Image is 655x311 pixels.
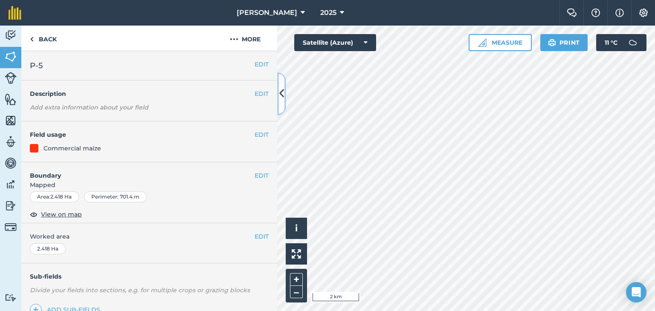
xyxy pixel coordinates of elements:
span: i [295,223,298,233]
em: Add extra information about your field [30,104,148,111]
div: Area : 2.418 Ha [30,191,79,202]
img: Four arrows, one pointing top left, one top right, one bottom right and the last bottom left [292,249,301,259]
em: Divide your fields into sections, e.g. for multiple crops or grazing blocks [30,286,250,294]
img: svg+xml;base64,PD94bWwgdmVyc2lvbj0iMS4wIiBlbmNvZGluZz0idXRmLTgiPz4KPCEtLSBHZW5lcmF0b3I6IEFkb2JlIE... [5,29,17,42]
button: Print [540,34,588,51]
button: EDIT [255,171,269,180]
img: svg+xml;base64,PD94bWwgdmVyc2lvbj0iMS4wIiBlbmNvZGluZz0idXRmLTgiPz4KPCEtLSBHZW5lcmF0b3I6IEFkb2JlIE... [5,199,17,212]
img: svg+xml;base64,PHN2ZyB4bWxucz0iaHR0cDovL3d3dy53My5vcmcvMjAwMC9zdmciIHdpZHRoPSIxOCIgaGVpZ2h0PSIyNC... [30,209,38,219]
div: Perimeter : 701.4 m [84,191,147,202]
img: svg+xml;base64,PD94bWwgdmVyc2lvbj0iMS4wIiBlbmNvZGluZz0idXRmLTgiPz4KPCEtLSBHZW5lcmF0b3I6IEFkb2JlIE... [5,72,17,84]
a: Back [21,26,65,51]
img: svg+xml;base64,PHN2ZyB4bWxucz0iaHR0cDovL3d3dy53My5vcmcvMjAwMC9zdmciIHdpZHRoPSI1NiIgaGVpZ2h0PSI2MC... [5,50,17,63]
div: Open Intercom Messenger [626,282,646,302]
img: Two speech bubbles overlapping with the left bubble in the forefront [567,9,577,17]
h4: Description [30,89,269,98]
img: svg+xml;base64,PD94bWwgdmVyc2lvbj0iMS4wIiBlbmNvZGluZz0idXRmLTgiPz4KPCEtLSBHZW5lcmF0b3I6IEFkb2JlIE... [624,34,641,51]
button: More [213,26,277,51]
img: svg+xml;base64,PHN2ZyB4bWxucz0iaHR0cDovL3d3dy53My5vcmcvMjAwMC9zdmciIHdpZHRoPSIyMCIgaGVpZ2h0PSIyNC... [230,34,238,44]
img: svg+xml;base64,PHN2ZyB4bWxucz0iaHR0cDovL3d3dy53My5vcmcvMjAwMC9zdmciIHdpZHRoPSI1NiIgaGVpZ2h0PSI2MC... [5,93,17,106]
button: – [290,286,303,298]
span: Mapped [21,180,277,190]
button: Measure [469,34,532,51]
img: svg+xml;base64,PHN2ZyB4bWxucz0iaHR0cDovL3d3dy53My5vcmcvMjAwMC9zdmciIHdpZHRoPSIxNyIgaGVpZ2h0PSIxNy... [615,8,624,18]
img: svg+xml;base64,PD94bWwgdmVyc2lvbj0iMS4wIiBlbmNvZGluZz0idXRmLTgiPz4KPCEtLSBHZW5lcmF0b3I6IEFkb2JlIE... [5,157,17,170]
span: Worked area [30,232,269,241]
button: 11 °C [596,34,646,51]
img: svg+xml;base64,PD94bWwgdmVyc2lvbj0iMS4wIiBlbmNvZGluZz0idXRmLTgiPz4KPCEtLSBHZW5lcmF0b3I6IEFkb2JlIE... [5,294,17,302]
button: EDIT [255,89,269,98]
div: 2.418 Ha [30,243,66,254]
button: i [286,218,307,239]
img: A cog icon [638,9,649,17]
button: + [290,273,303,286]
button: EDIT [255,130,269,139]
div: Commercial maize [43,144,101,153]
span: View on map [41,210,82,219]
span: P-5 [30,60,43,72]
span: [PERSON_NAME] [237,8,297,18]
button: EDIT [255,232,269,241]
h4: Boundary [21,162,255,180]
img: A question mark icon [591,9,601,17]
img: svg+xml;base64,PHN2ZyB4bWxucz0iaHR0cDovL3d3dy53My5vcmcvMjAwMC9zdmciIHdpZHRoPSIxOSIgaGVpZ2h0PSIyNC... [548,37,556,48]
button: Satellite (Azure) [294,34,376,51]
img: svg+xml;base64,PHN2ZyB4bWxucz0iaHR0cDovL3d3dy53My5vcmcvMjAwMC9zdmciIHdpZHRoPSI5IiBoZWlnaHQ9IjI0Ii... [30,34,34,44]
button: EDIT [255,60,269,69]
img: svg+xml;base64,PD94bWwgdmVyc2lvbj0iMS4wIiBlbmNvZGluZz0idXRmLTgiPz4KPCEtLSBHZW5lcmF0b3I6IEFkb2JlIE... [5,135,17,148]
img: Ruler icon [478,38,487,47]
img: svg+xml;base64,PD94bWwgdmVyc2lvbj0iMS4wIiBlbmNvZGluZz0idXRmLTgiPz4KPCEtLSBHZW5lcmF0b3I6IEFkb2JlIE... [5,178,17,191]
h4: Field usage [30,130,255,139]
button: View on map [30,209,82,219]
img: svg+xml;base64,PD94bWwgdmVyc2lvbj0iMS4wIiBlbmNvZGluZz0idXRmLTgiPz4KPCEtLSBHZW5lcmF0b3I6IEFkb2JlIE... [5,221,17,233]
span: 11 ° C [605,34,617,51]
img: svg+xml;base64,PHN2ZyB4bWxucz0iaHR0cDovL3d3dy53My5vcmcvMjAwMC9zdmciIHdpZHRoPSI1NiIgaGVpZ2h0PSI2MC... [5,114,17,127]
h4: Sub-fields [21,272,277,281]
span: 2025 [320,8,336,18]
img: fieldmargin Logo [9,6,21,20]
